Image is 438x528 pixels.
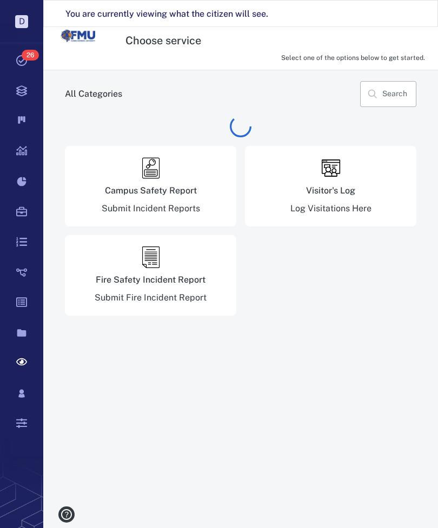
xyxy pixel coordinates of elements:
div: Log Visitations Here [290,202,371,215]
p: Search [382,89,407,99]
div: Fire Safety Incident Report [96,276,205,284]
button: Search [360,81,416,107]
div: Campus Safety Report [105,186,197,195]
h6: All Categories [65,88,122,101]
div: Record types breadcrumb [65,81,416,107]
p: D [15,15,28,28]
h3: Choose service [125,32,229,49]
span: 26 [22,50,39,61]
div: Submit Incident Reports [102,202,200,215]
button: help [54,502,79,527]
div: Visitor's Log [306,186,355,195]
a: Go home [61,19,95,57]
span: Help [26,8,48,17]
div: Submit Fire Incident Report [95,291,207,304]
span: Select one of the options below to get started. [281,54,425,62]
img: Florida Memorial University logo [61,19,95,54]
